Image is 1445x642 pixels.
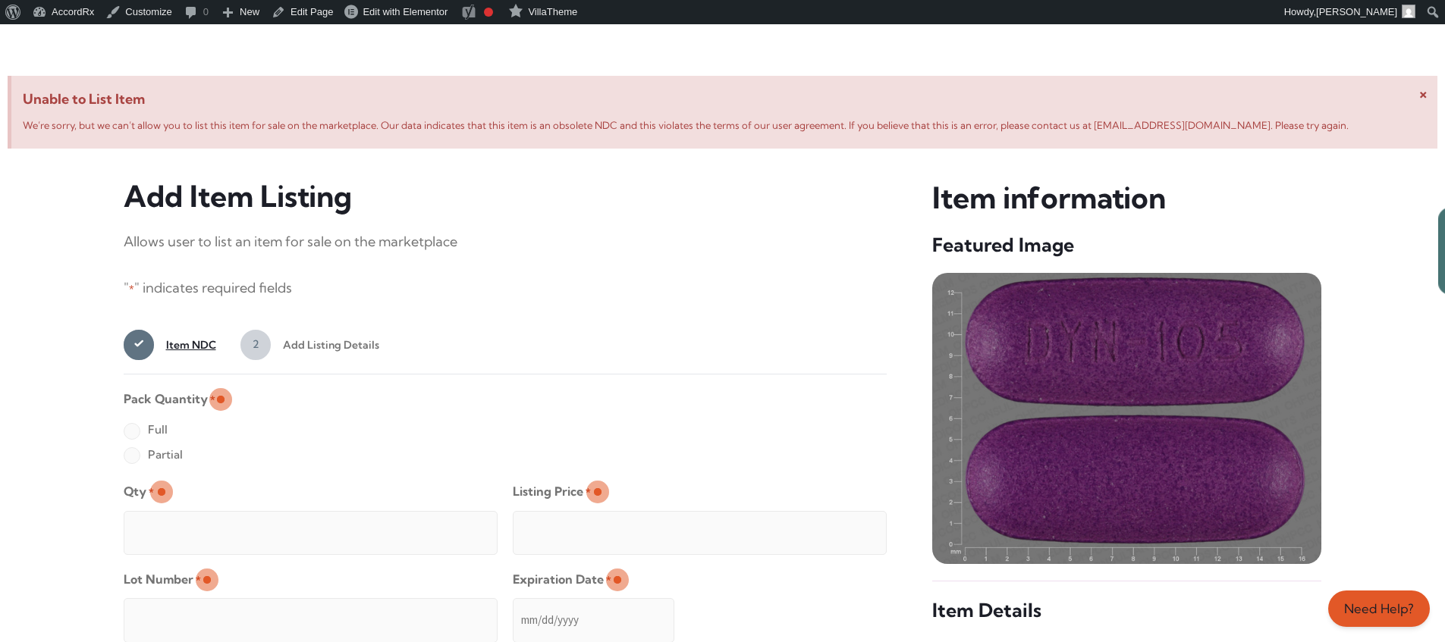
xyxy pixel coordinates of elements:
input: mm/dd/yyyy [513,598,674,642]
span: × [1419,83,1428,102]
label: Qty [124,479,154,504]
label: Lot Number [124,567,201,592]
p: Allows user to list an item for sale on the marketplace [124,230,887,254]
span: Add Listing Details [271,330,379,360]
span: We’re sorry, but we can’t allow you to list this item for sale on the marketplace. Our data indic... [23,119,1349,131]
span: Item NDC [154,330,216,360]
h3: Item information [932,179,1321,218]
span: 2 [240,330,271,360]
label: Listing Price [513,479,591,504]
a: 1Item NDC [124,330,216,360]
h3: Add Item Listing [124,179,887,215]
span: [PERSON_NAME] [1316,6,1397,17]
label: Full [124,418,168,442]
span: Unable to List Item [23,87,1426,111]
h5: Item Details [932,598,1321,623]
label: Expiration Date [513,567,611,592]
label: Partial [124,443,183,467]
p: " " indicates required fields [124,276,887,301]
div: Focus keyphrase not set [484,8,493,17]
a: Need Help? [1328,590,1430,627]
legend: Pack Quantity [124,387,215,412]
h5: Featured Image [932,233,1321,258]
span: Edit with Elementor [363,6,448,17]
span: 1 [124,330,154,360]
